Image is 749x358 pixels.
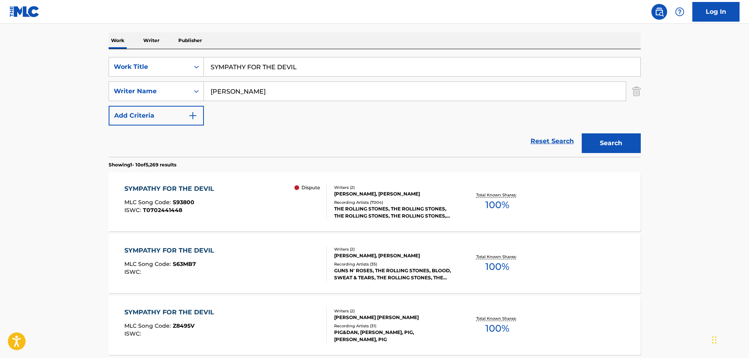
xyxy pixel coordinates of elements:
[675,7,684,17] img: help
[301,184,320,191] p: Dispute
[334,267,453,281] div: GUNS N' ROSES, THE ROLLING STONES, BLOOD, SWEAT & TEARS, THE ROLLING STONES, THE ROLLING STONES
[712,328,717,352] div: Drag
[334,205,453,220] div: THE ROLLING STONES, THE ROLLING STONES, THE ROLLING STONES, THE ROLLING STONES, THE ROLLING STONES
[109,106,204,125] button: Add Criteria
[476,192,518,198] p: Total Known Shares:
[109,172,641,231] a: SYMPATHY FOR THE DEVILMLC Song Code:S93800ISWC:T0702441448 DisputeWriters (2)[PERSON_NAME], [PERS...
[124,184,218,194] div: SYMPATHY FOR THE DEVIL
[109,234,641,293] a: SYMPATHY FOR THE DEVILMLC Song Code:S63MB7ISWC:Writers (2)[PERSON_NAME], [PERSON_NAME]Recording A...
[9,6,40,17] img: MLC Logo
[334,199,453,205] div: Recording Artists ( 7004 )
[173,322,194,329] span: Z8495V
[334,190,453,197] div: [PERSON_NAME], [PERSON_NAME]
[141,32,162,49] p: Writer
[710,320,749,358] iframe: Chat Widget
[124,330,143,337] span: ISWC :
[476,254,518,260] p: Total Known Shares:
[124,308,218,317] div: SYMPATHY FOR THE DEVIL
[109,57,641,157] form: Search Form
[124,207,143,214] span: ISWC :
[334,323,453,329] div: Recording Artists ( 31 )
[485,198,509,212] span: 100 %
[655,7,664,17] img: search
[109,296,641,355] a: SYMPATHY FOR THE DEVILMLC Song Code:Z8495VISWC:Writers (2)[PERSON_NAME] [PERSON_NAME]Recording Ar...
[334,329,453,343] div: PIG&DAN, [PERSON_NAME], PIG, [PERSON_NAME], PIG
[173,260,196,268] span: S63MB7
[334,314,453,321] div: [PERSON_NAME] [PERSON_NAME]
[527,133,578,150] a: Reset Search
[143,207,182,214] span: T0702441448
[109,161,176,168] p: Showing 1 - 10 of 5,269 results
[124,322,173,329] span: MLC Song Code :
[692,2,740,22] a: Log In
[485,260,509,274] span: 100 %
[124,268,143,275] span: ISWC :
[485,321,509,336] span: 100 %
[114,87,185,96] div: Writer Name
[173,199,194,206] span: S93800
[109,32,127,49] p: Work
[334,246,453,252] div: Writers ( 2 )
[124,199,173,206] span: MLC Song Code :
[188,111,198,120] img: 9d2ae6d4665cec9f34b9.svg
[124,246,218,255] div: SYMPATHY FOR THE DEVIL
[632,81,641,101] img: Delete Criterion
[334,261,453,267] div: Recording Artists ( 35 )
[124,260,173,268] span: MLC Song Code :
[582,133,641,153] button: Search
[334,252,453,259] div: [PERSON_NAME], [PERSON_NAME]
[176,32,204,49] p: Publisher
[114,62,185,72] div: Work Title
[476,316,518,321] p: Total Known Shares:
[334,185,453,190] div: Writers ( 2 )
[672,4,688,20] div: Help
[651,4,667,20] a: Public Search
[334,308,453,314] div: Writers ( 2 )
